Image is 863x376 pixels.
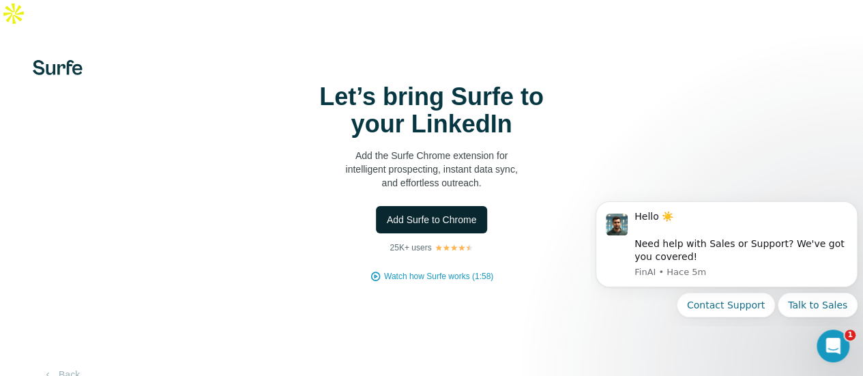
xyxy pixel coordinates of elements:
[590,190,863,326] iframe: Intercom notifications mensaje
[295,83,568,138] h1: Let’s bring Surfe to your LinkedIn
[387,213,477,227] span: Add Surfe to Chrome
[817,330,849,362] iframe: Intercom live chat
[435,244,473,252] img: Rating Stars
[390,242,431,254] p: 25K+ users
[384,270,493,283] button: Watch how Surfe works (1:58)
[376,206,488,233] button: Add Surfe to Chrome
[295,149,568,190] p: Add the Surfe Chrome extension for intelligent prospecting, instant data sync, and effortless out...
[845,330,855,341] span: 1
[33,60,83,75] img: Surfe's logo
